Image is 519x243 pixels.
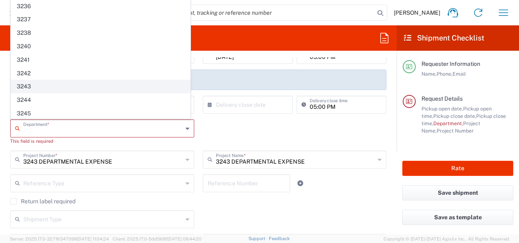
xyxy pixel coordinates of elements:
span: Pickup close date, [433,113,476,119]
span: 3242 [11,67,190,80]
a: Add Reference [295,178,306,189]
span: 3244 [11,94,190,106]
button: Save shipment [402,185,513,200]
span: Email [452,71,466,77]
span: Client: 2025.17.0-5dd568f [113,236,202,241]
div: This field is required [10,137,194,145]
label: Return label required [10,198,75,205]
a: Feedback [269,236,290,241]
a: Support [248,236,269,241]
span: Department, [433,120,463,126]
span: Requester Information [421,61,480,67]
span: [PERSON_NAME] [394,9,440,16]
span: Server: 2025.17.0-327f6347098 [10,236,109,241]
span: [DATE] 08:44:20 [167,236,202,241]
span: 3243 [11,80,190,93]
span: Pickup open date, [421,106,463,112]
span: Project Number [437,128,474,134]
span: 3241 [11,54,190,66]
span: Phone, [437,71,452,77]
span: Name, [421,71,437,77]
span: [DATE] 11:04:24 [77,236,109,241]
button: Save as template [402,210,513,225]
button: Rate [402,161,513,176]
span: Request Details [421,95,463,102]
h2: Shipment Checklist [404,33,484,43]
h2: Desktop Shipment Request [10,33,103,43]
input: Shipment, tracking or reference number [163,5,375,20]
span: Copyright © [DATE]-[DATE] Agistix Inc., All Rights Reserved [384,235,509,243]
span: 3245 [11,107,190,120]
